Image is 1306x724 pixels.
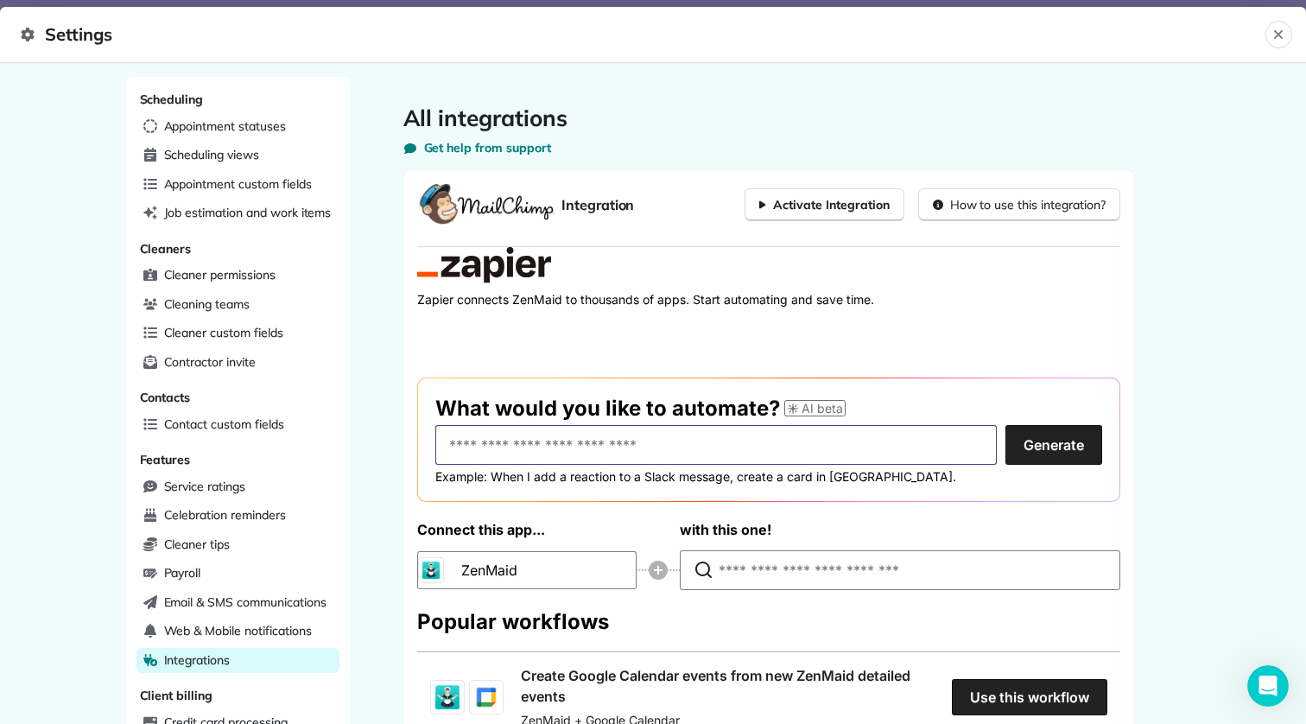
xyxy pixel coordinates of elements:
span: Get help from support [424,139,551,156]
p: The team can also help [84,22,215,39]
span: Appointment statuses [164,117,286,135]
span: Integrations [164,651,231,669]
span: Web & Mobile notifications [164,622,312,639]
button: Start recording [110,566,124,580]
span: Contacts [140,390,191,405]
a: Celebration reminders [136,503,339,529]
div: No, you can't chat directly with customers through our SMS system. Our SMS notifications are desi... [14,224,332,516]
span: Scheduling views [164,146,259,163]
a: Contractor invite [136,350,339,376]
span: Cleaner custom fields [164,324,283,341]
span: Client billing [140,688,212,703]
img: mailchimp-logo-DdAg-MmV.png [417,184,555,225]
button: Upload attachment [27,566,41,580]
span: Cleaner tips [164,536,231,553]
button: Close [1265,21,1292,48]
span: Cleaning teams [164,295,250,313]
a: Job estimation and work items [136,200,339,226]
h1: All integrations [403,105,1134,132]
a: Source reference 2755603: [97,304,111,318]
span: Cleaners [140,241,192,257]
span: Email & SMS communications [164,594,326,611]
div: ZenBot says… [14,224,332,518]
span: Appointment custom fields [164,175,312,193]
button: Get help from support [403,139,551,156]
span: Features [140,452,191,467]
span: Cleaner permissions [164,266,276,283]
div: When customers or cleaners reply to texts sent through our system, the messages may not be delive... [28,327,318,412]
button: Emoji picker [54,566,68,580]
a: Contact custom fields [136,412,339,438]
div: To handle customer communication, you can add your phone number to SMS templates (using #{{[DOMAI... [28,421,318,505]
a: Web & Mobile notifications [136,619,339,645]
a: Cleaning teams [136,292,339,318]
a: Cleaner custom fields [136,321,339,346]
div: Close [303,7,334,38]
a: Cleaner tips [136,532,339,558]
a: Email & SMS communications [136,590,339,616]
a: Source reference 102632: [109,57,123,71]
button: Home [270,7,303,40]
div: so i can chatr with the custom in [DEMOGRAPHIC_DATA] [76,166,318,200]
a: Cleaner permissions [136,263,339,289]
iframe: Intercom live chat [1247,665,1289,707]
div: Did that answer your question? [28,528,218,545]
button: How to use this integration? [918,188,1120,221]
a: Service ratings [136,474,339,500]
button: go back [11,7,44,40]
span: Job estimation and work items [164,204,332,221]
div: Activate Integration [759,196,889,213]
span: Contact custom fields [164,416,284,433]
span: Scheduling [140,92,204,107]
a: Scheduling views [136,143,339,168]
div: Did that answer your question? [14,518,231,556]
textarea: Message… [15,530,331,559]
div: gleam says… [14,156,332,224]
button: Send a message… [296,559,324,587]
div: ZenBot says… [14,518,332,594]
span: Celebration reminders [164,506,286,524]
div: No, you can't chat directly with customers through our SMS system. Our SMS notifications are desi... [28,234,318,319]
a: Payroll [136,561,339,587]
span: How to use this integration? [950,196,1106,213]
span: Contractor invite [164,353,256,371]
button: Activate Integration [745,188,903,221]
span: Settings [21,21,1265,48]
a: Integrations [136,648,339,674]
img: Profile image for ZenBot [49,10,77,37]
span: Payroll [164,564,201,581]
div: Could you clarify what specific SMS functionality you're looking for? This will help me provide m... [28,80,318,131]
a: Appointment statuses [136,114,339,140]
span: Integration [561,194,635,215]
button: Gif picker [82,566,96,580]
a: Appointment custom fields [136,172,339,198]
span: Service ratings [164,478,245,495]
h1: ZenBot [84,9,133,22]
div: so i can chatr with the custom in [DEMOGRAPHIC_DATA] [62,156,332,210]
